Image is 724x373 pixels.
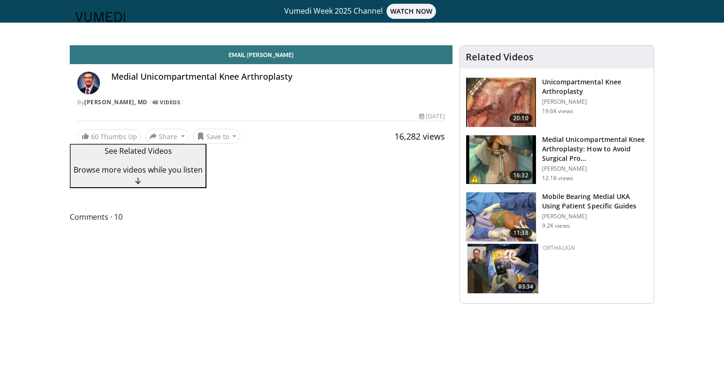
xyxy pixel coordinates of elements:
a: 60 Thumbs Up [77,129,141,144]
a: Email [PERSON_NAME] [70,45,452,64]
p: See Related Videos [74,145,203,157]
p: 12.1K views [542,174,573,182]
span: Comments 10 [70,211,452,223]
span: 60 [91,132,99,141]
span: 16,282 views [395,131,445,142]
button: Share [145,129,189,144]
a: 11:38 Mobile Bearing Medial UKA Using Patient Specific Guides [PERSON_NAME] 9.2K views [466,192,648,242]
div: [DATE] [419,112,444,121]
p: [PERSON_NAME] [542,98,648,106]
img: e169f474-c5d3-4653-a278-c0996aadbacb.150x105_q85_crop-smart_upscale.jpg [468,244,538,293]
span: 11:38 [510,228,532,238]
img: VuMedi Logo [75,12,125,22]
a: OrthAlign [543,244,576,252]
button: See Related Videos Browse more videos while you listen [70,144,206,188]
span: Browse more videos while you listen [74,165,203,175]
img: Avatar [77,72,100,94]
h3: Unicompartmental Knee Arthroplasty [542,77,648,96]
img: whit_3.png.150x105_q85_crop-smart_upscale.jpg [466,78,536,127]
span: 20:10 [510,114,532,123]
a: [PERSON_NAME], MD [84,98,148,106]
h3: Medial Unicompartmental Knee Arthroplasty: How to Avoid Surgical Problems [542,135,648,163]
div: By [77,98,445,107]
img: ZdWCH7dOnnmQ9vqn5hMDoxOmdtO6xlQD_1.150x105_q85_crop-smart_upscale.jpg [466,135,536,184]
h3: Mobile Bearing Medial UKA Using Patient Specific Guides [542,192,648,211]
a: 20:10 Unicompartmental Knee Arthroplasty [PERSON_NAME] 19.6K views [466,77,648,127]
p: 9.2K views [542,222,570,230]
h4: Medial Unicompartmental Knee Arthroplasty [111,72,445,82]
h4: Related Videos [466,51,534,63]
p: [PERSON_NAME] [542,213,648,220]
p: [PERSON_NAME] [542,165,648,173]
img: 316317_0000_1.png.150x105_q85_crop-smart_upscale.jpg [466,192,536,241]
a: 03:34 [468,244,538,293]
a: 16:32 Medial Unicompartmental Knee Arthroplasty: How to Avoid Surgical Pro… [PERSON_NAME] 12.1K v... [466,135,648,185]
button: Save to [193,129,241,144]
span: 03:34 [516,282,536,291]
a: 48 Videos [149,98,183,106]
span: 16:32 [510,171,532,180]
p: 19.6K views [542,108,573,115]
